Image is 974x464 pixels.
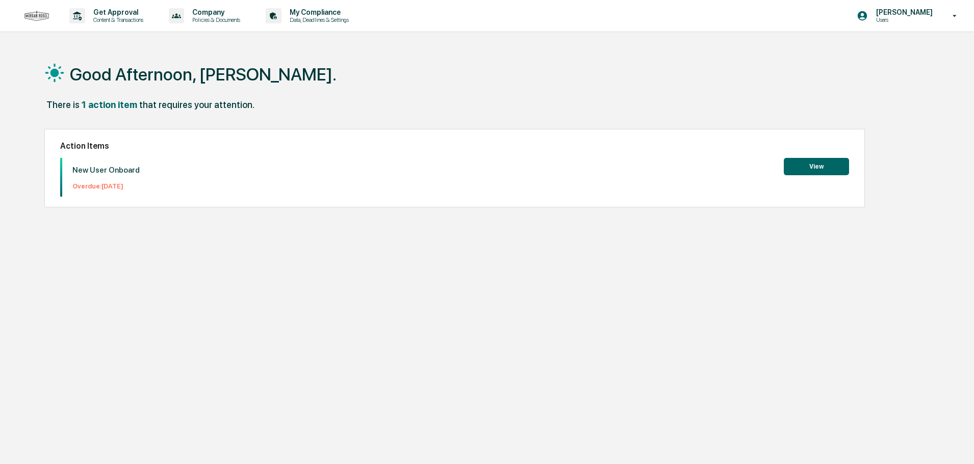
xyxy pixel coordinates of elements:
[60,141,849,151] h2: Action Items
[281,8,354,16] p: My Compliance
[784,158,849,175] button: View
[82,99,137,110] div: 1 action item
[868,16,938,23] p: Users
[46,99,80,110] div: There is
[184,8,245,16] p: Company
[72,182,140,190] p: Overdue: [DATE]
[72,166,140,175] p: New User Onboard
[85,16,148,23] p: Content & Transactions
[139,99,254,110] div: that requires your attention.
[281,16,354,23] p: Data, Deadlines & Settings
[70,64,337,85] h1: Good Afternoon, [PERSON_NAME].
[85,8,148,16] p: Get Approval
[184,16,245,23] p: Policies & Documents
[24,11,49,21] img: logo
[784,161,849,171] a: View
[868,8,938,16] p: [PERSON_NAME]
